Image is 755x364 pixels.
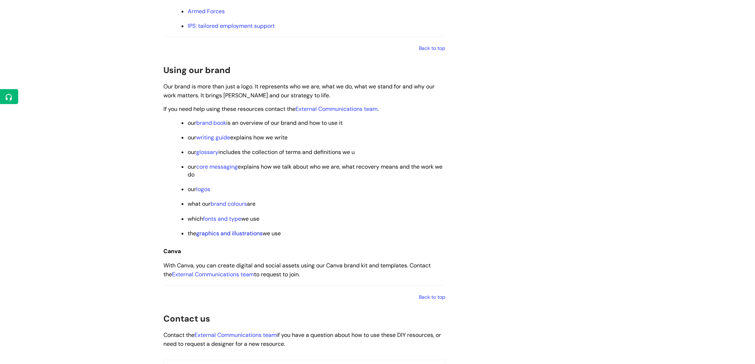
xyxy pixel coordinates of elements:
[188,134,288,141] span: our explains how we write
[172,271,254,278] a: External Communications team
[163,247,181,255] span: Canva
[194,331,277,339] a: External Communications team
[196,134,230,141] a: writing guide
[196,163,238,170] a: core messaging
[188,7,225,15] a: Armed Forces
[188,230,281,237] span: the we use
[188,185,210,193] span: our
[196,230,263,237] a: graphics and illustrations
[188,119,343,127] span: our is an overview of our brand and how to use it
[163,83,435,99] span: Our brand is more than just a logo. It represents who we are, what we do, what we stand for and w...
[419,45,445,51] a: Back to top
[419,294,445,300] a: Back to top
[163,313,210,324] span: Contact us
[188,215,259,222] span: which we use
[211,200,247,207] a: brand colours
[163,65,230,76] span: Using our brand
[188,200,255,207] span: what our are
[163,105,379,113] span: If you need help using these resources contact the .
[188,148,355,156] span: our includes the collection of terms and definitions we u
[188,163,442,178] span: our explains how we talk about who we are, what recovery means and the work we do
[188,22,275,30] a: IPS: tailored employment support
[163,262,431,278] span: With Canva, you can create digital and social assets using our Canva brand kit and templates. Con...
[196,185,210,193] a: logos
[203,215,241,222] a: fonts and type
[295,105,377,113] a: External Communications team
[163,331,441,348] span: Contact the if you have a question about how to use these DIY resources, or need to request a des...
[196,148,218,156] a: glossary
[196,119,226,127] a: brand book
